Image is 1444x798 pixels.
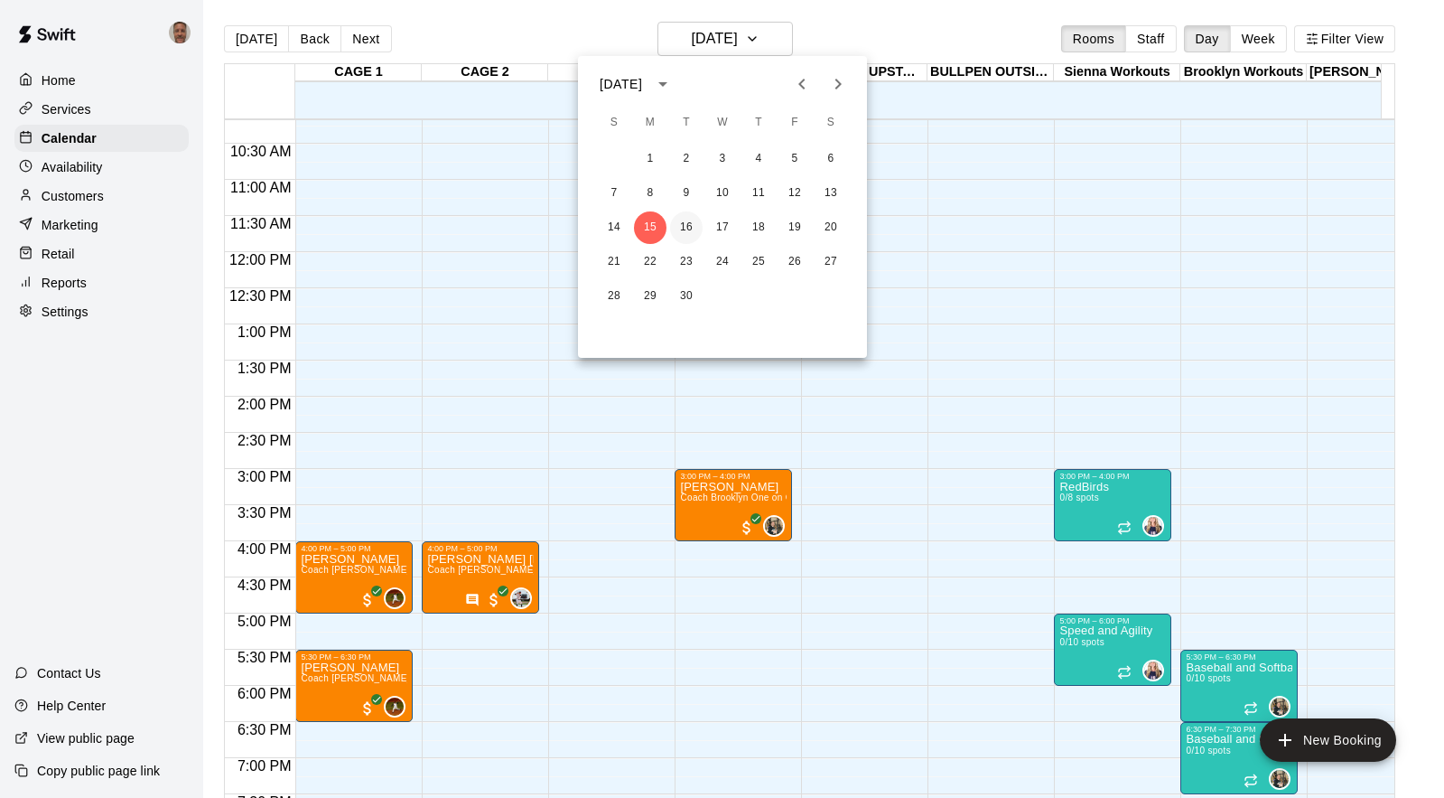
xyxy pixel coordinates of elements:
span: Sunday [598,105,630,141]
button: 23 [670,246,703,278]
span: Monday [634,105,666,141]
button: 17 [706,211,739,244]
button: 29 [634,280,666,313]
span: Thursday [742,105,775,141]
span: Saturday [815,105,847,141]
button: 3 [706,143,739,175]
button: 22 [634,246,666,278]
span: Tuesday [670,105,703,141]
button: Previous month [784,66,820,102]
button: 12 [778,177,811,210]
button: 13 [815,177,847,210]
button: 11 [742,177,775,210]
button: 8 [634,177,666,210]
button: 2 [670,143,703,175]
button: 4 [742,143,775,175]
button: 25 [742,246,775,278]
button: 5 [778,143,811,175]
button: 15 [634,211,666,244]
button: 27 [815,246,847,278]
button: 20 [815,211,847,244]
button: calendar view is open, switch to year view [647,69,678,99]
span: Wednesday [706,105,739,141]
button: 6 [815,143,847,175]
button: 16 [670,211,703,244]
button: Next month [820,66,856,102]
button: 18 [742,211,775,244]
button: 9 [670,177,703,210]
button: 21 [598,246,630,278]
button: 7 [598,177,630,210]
button: 24 [706,246,739,278]
button: 26 [778,246,811,278]
button: 14 [598,211,630,244]
button: 28 [598,280,630,313]
button: 1 [634,143,666,175]
span: Friday [778,105,811,141]
button: 30 [670,280,703,313]
button: 10 [706,177,739,210]
button: 19 [778,211,811,244]
div: [DATE] [600,75,642,94]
